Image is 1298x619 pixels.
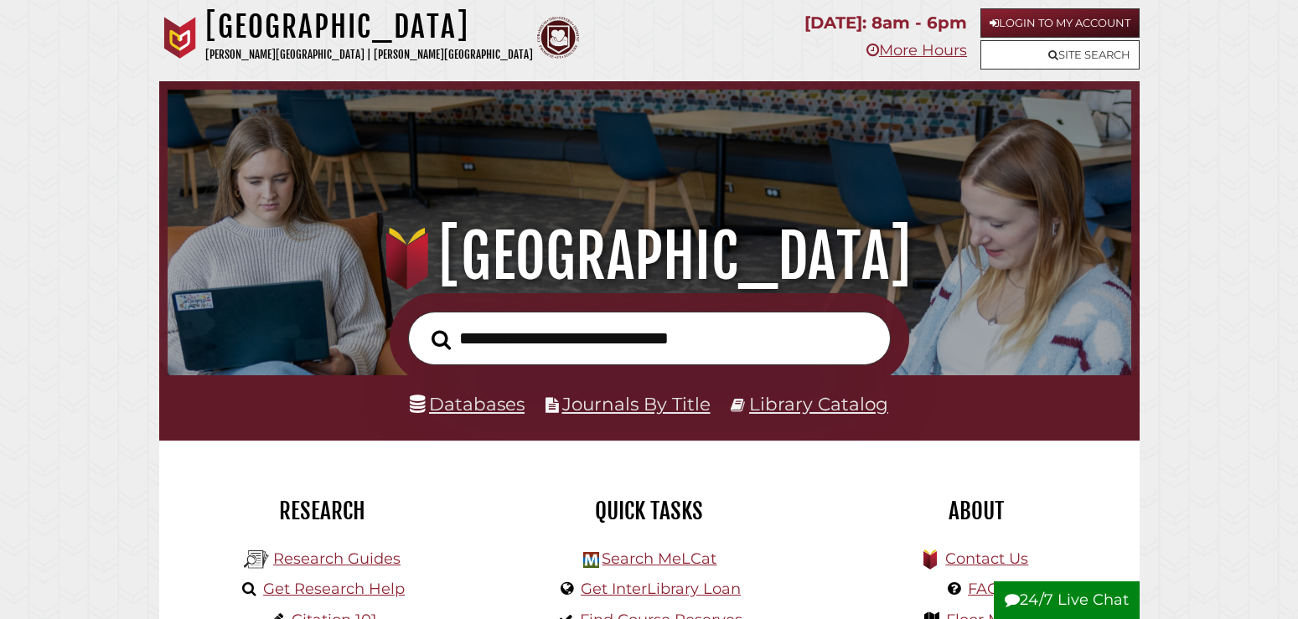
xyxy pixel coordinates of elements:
[244,547,269,572] img: Hekman Library Logo
[172,497,473,525] h2: Research
[423,325,459,354] button: Search
[980,40,1140,70] a: Site Search
[602,549,716,568] a: Search MeLCat
[205,45,533,64] p: [PERSON_NAME][GEOGRAPHIC_DATA] | [PERSON_NAME][GEOGRAPHIC_DATA]
[749,393,888,415] a: Library Catalog
[410,393,525,415] a: Databases
[980,8,1140,38] a: Login to My Account
[804,8,967,38] p: [DATE]: 8am - 6pm
[968,580,1007,598] a: FAQs
[537,17,579,59] img: Calvin Theological Seminary
[945,549,1028,568] a: Contact Us
[583,552,599,568] img: Hekman Library Logo
[432,330,451,351] i: Search
[187,219,1112,293] h1: [GEOGRAPHIC_DATA]
[205,8,533,45] h1: [GEOGRAPHIC_DATA]
[263,580,405,598] a: Get Research Help
[562,393,711,415] a: Journals By Title
[159,17,201,59] img: Calvin University
[825,497,1127,525] h2: About
[499,497,800,525] h2: Quick Tasks
[866,41,967,59] a: More Hours
[273,549,401,568] a: Research Guides
[581,580,741,598] a: Get InterLibrary Loan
